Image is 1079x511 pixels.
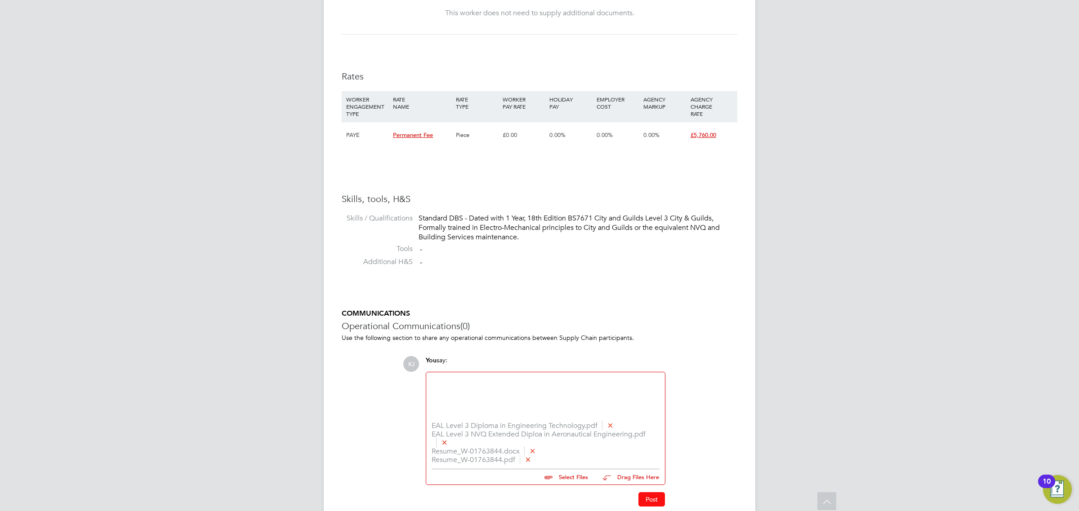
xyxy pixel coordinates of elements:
div: RATE TYPE [454,91,500,115]
div: 10 [1043,481,1051,493]
label: Skills / Qualifications [342,214,413,223]
div: RATE NAME [391,91,453,115]
div: AGENCY MARKUP [641,91,688,115]
h3: Operational Communications [342,320,737,332]
label: Additional H&S [342,257,413,267]
button: Post [638,492,665,507]
button: Open Resource Center, 10 new notifications [1043,475,1072,504]
span: Permanent Fee [393,131,433,139]
div: Piece [454,122,500,148]
li: EAL Level 3 NVQ Extended Diploa in Aeronautical Engineering.pdf [432,430,660,447]
h5: COMMUNICATIONS [342,309,737,318]
span: - [420,245,422,254]
span: - [420,258,422,267]
span: You [426,357,437,364]
div: £0.00 [500,122,547,148]
div: say: [426,356,665,372]
div: Standard DBS - Dated with 1 Year, 18th Edition BS7671 City and Guilds Level 3 City & Guilds, Form... [419,214,737,242]
span: 0.00% [643,131,660,139]
label: Tools [342,244,413,254]
p: Use the following section to share any operational communications between Supply Chain participants. [342,334,737,342]
li: Resume_W-01763844.pdf [432,456,660,464]
span: 0.00% [549,131,566,139]
h3: Skills, tools, H&S [342,193,737,205]
div: AGENCY CHARGE RATE [688,91,735,122]
div: WORKER PAY RATE [500,91,547,115]
div: PAYE [344,122,391,148]
span: £5,760.00 [691,131,716,139]
div: EMPLOYER COST [594,91,641,115]
li: Resume_W-01763844.docx [432,447,660,456]
h3: Rates [342,70,737,82]
span: 0.00% [597,131,613,139]
div: This worker does not need to supply additional documents. [351,9,728,18]
button: Drag Files Here [595,468,660,487]
div: HOLIDAY PAY [547,91,594,115]
li: EAL Level 3 Diploma in Engineering Technology.pdf [432,422,660,430]
span: KJ [403,356,419,372]
span: (0) [460,320,470,332]
div: WORKER ENGAGEMENT TYPE [344,91,391,122]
